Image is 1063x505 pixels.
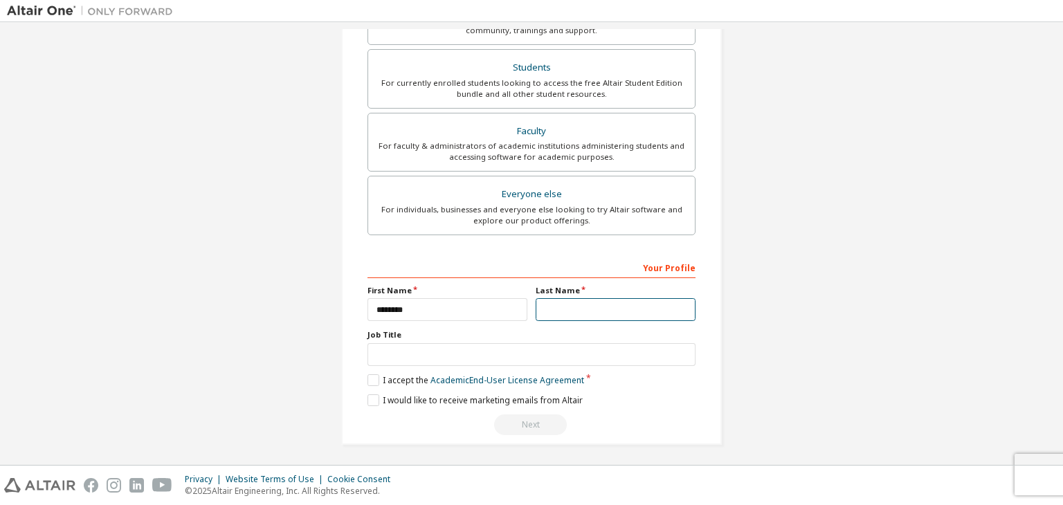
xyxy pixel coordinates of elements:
img: linkedin.svg [129,478,144,493]
div: For individuals, businesses and everyone else looking to try Altair software and explore our prod... [376,204,687,226]
label: Last Name [536,285,696,296]
label: First Name [367,285,527,296]
div: Privacy [185,474,226,485]
label: Job Title [367,329,696,340]
div: Cookie Consent [327,474,399,485]
div: For faculty & administrators of academic institutions administering students and accessing softwa... [376,140,687,163]
div: Your Profile [367,256,696,278]
a: Academic End-User License Agreement [430,374,584,386]
img: facebook.svg [84,478,98,493]
div: Students [376,58,687,77]
div: Website Terms of Use [226,474,327,485]
img: altair_logo.svg [4,478,75,493]
img: Altair One [7,4,180,18]
div: For currently enrolled students looking to access the free Altair Student Edition bundle and all ... [376,77,687,100]
p: © 2025 Altair Engineering, Inc. All Rights Reserved. [185,485,399,497]
img: instagram.svg [107,478,121,493]
img: youtube.svg [152,478,172,493]
label: I accept the [367,374,584,386]
div: Email already exists [367,414,696,435]
label: I would like to receive marketing emails from Altair [367,394,583,406]
div: Everyone else [376,185,687,204]
div: Faculty [376,122,687,141]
